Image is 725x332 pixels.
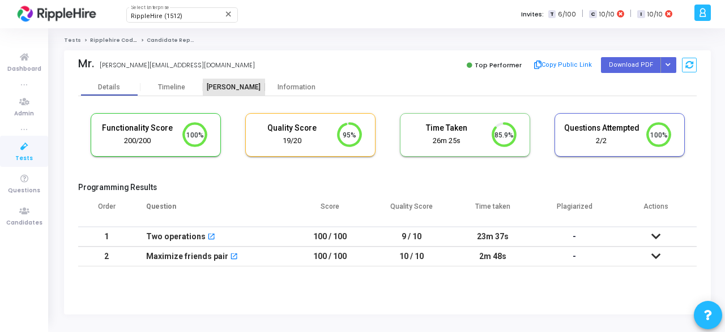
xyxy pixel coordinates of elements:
span: - [573,252,576,261]
th: Plagiarized [534,195,615,227]
td: 1 [78,227,135,247]
th: Actions [615,195,697,227]
span: | [630,8,632,20]
td: 100 / 100 [289,227,371,247]
span: Tests [15,154,33,163]
h5: Programming Results [78,183,697,192]
span: I [637,10,645,19]
mat-icon: open_in_new [230,253,238,261]
img: logo [14,3,99,25]
span: Top Performer [475,61,522,70]
div: [PERSON_NAME][EMAIL_ADDRESS][DOMAIN_NAME] [100,61,255,70]
a: Tests [64,37,81,44]
h5: Time Taken [409,123,485,133]
mat-icon: open_in_new [207,234,215,242]
span: C [589,10,596,19]
div: 2/2 [564,136,639,146]
span: Dashboard [7,64,41,74]
h5: Quality Score [254,123,330,133]
div: 26m 25s [409,136,485,146]
div: [PERSON_NAME] [203,83,265,92]
span: - [573,232,576,241]
span: RippleHire (1512) [131,12,182,20]
div: Information [265,83,327,92]
span: 6/100 [558,10,576,19]
span: 10/10 [647,10,663,19]
nav: breadcrumb [64,37,711,44]
mat-icon: Clear [224,10,233,19]
th: Order [78,195,135,227]
th: Question [135,195,289,227]
td: 9 / 10 [371,227,453,247]
span: Candidates [6,218,42,228]
td: 2m 48s [453,247,534,266]
div: Mr. [78,57,94,70]
div: Timeline [158,83,185,92]
span: T [548,10,556,19]
span: Admin [14,109,34,119]
span: Questions [8,186,40,196]
h5: Functionality Score [100,123,176,133]
td: 23m 37s [453,227,534,247]
a: Ripplehire Coding Assessment [90,37,179,44]
button: Copy Public Link [530,57,595,74]
div: Two operations [146,227,206,246]
div: 200/200 [100,136,176,146]
td: 100 / 100 [289,247,371,266]
span: 10/10 [599,10,615,19]
td: 2 [78,247,135,266]
th: Score [289,195,371,227]
button: Download PDF [601,57,661,72]
span: | [582,8,583,20]
div: Button group with nested dropdown [660,57,676,72]
th: Time taken [453,195,534,227]
th: Quality Score [371,195,453,227]
span: Candidate Report [147,37,199,44]
label: Invites: [521,10,544,19]
div: 19/20 [254,136,330,146]
h5: Questions Attempted [564,123,639,133]
div: Maximize friends pair [146,247,228,266]
div: Details [98,83,120,92]
td: 10 / 10 [371,247,453,266]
